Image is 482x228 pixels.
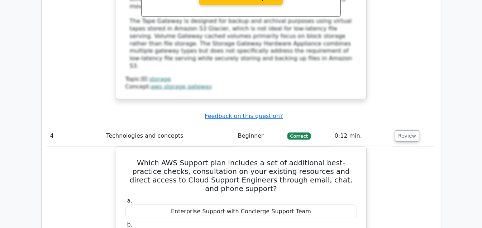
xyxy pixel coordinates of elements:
div: Topic: [125,76,357,83]
td: 0:12 min. [332,126,392,146]
a: aws storage gateway [151,83,212,90]
td: 4 [47,126,104,146]
button: Review [395,130,419,142]
td: Beginner [235,126,285,146]
td: Technologies and concepts [103,126,235,146]
span: Correct [287,133,311,140]
a: Feedback on this question? [205,113,283,119]
div: Enterprise Support with Concierge Support Team [125,205,357,219]
span: b. [127,221,133,228]
div: Concept: [125,83,357,91]
span: a. [127,197,133,204]
h5: Which AWS Support plan includes a set of additional best-practice checks, consultation on your ex... [125,158,358,193]
a: storage [149,76,171,82]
